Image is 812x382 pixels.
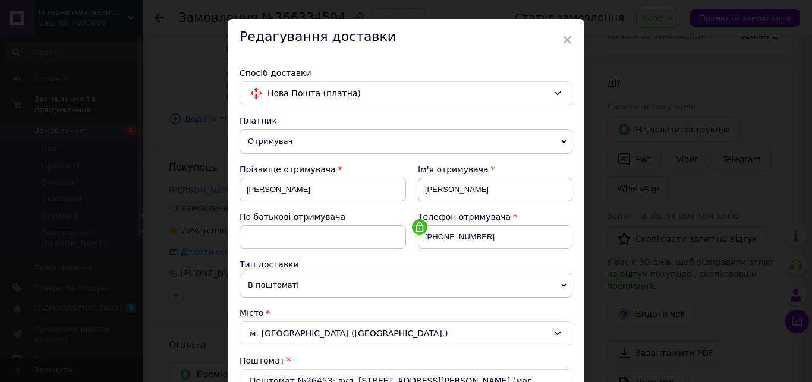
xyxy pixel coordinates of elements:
[562,30,572,50] span: ×
[240,129,572,154] span: Отримувач
[240,321,572,345] div: м. [GEOGRAPHIC_DATA] ([GEOGRAPHIC_DATA].)
[267,87,548,100] span: Нова Пошта (платна)
[240,67,572,79] div: Спосіб доставки
[228,19,584,55] div: Редагування доставки
[418,225,572,249] input: +380
[418,165,489,174] span: Ім'я отримувача
[240,116,277,125] span: Платник
[240,273,572,298] span: В поштоматі
[418,212,511,222] span: Телефон отримувача
[240,165,336,174] span: Прізвище отримувача
[240,212,345,222] span: По батькові отримувача
[240,260,299,269] span: Тип доставки
[240,307,572,319] div: Місто
[240,355,572,367] div: Поштомат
